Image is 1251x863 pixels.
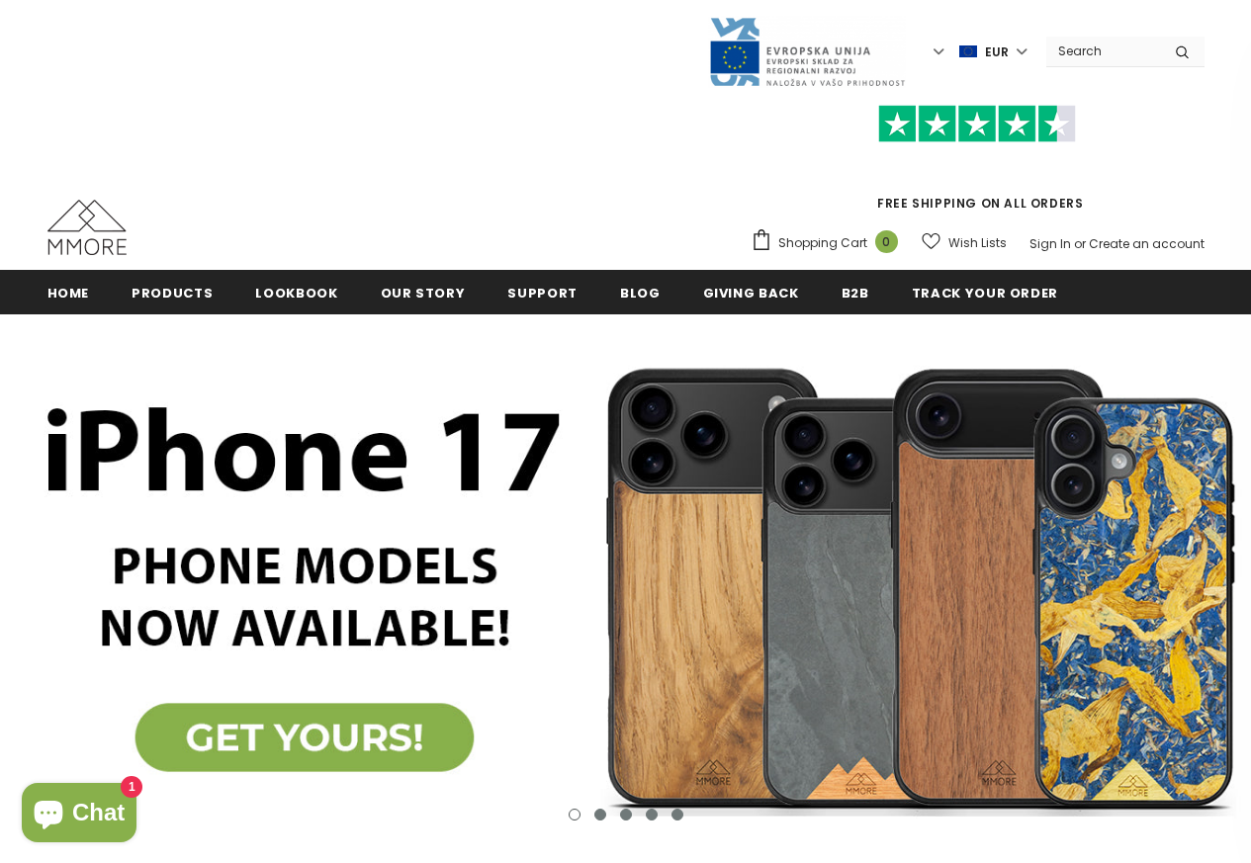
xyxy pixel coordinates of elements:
inbox-online-store-chat: Shopify online store chat [16,783,142,847]
iframe: Customer reviews powered by Trustpilot [751,142,1205,194]
a: Our Story [381,270,466,314]
a: B2B [842,270,869,314]
img: MMORE Cases [47,200,127,255]
span: support [507,284,578,302]
span: Blog [620,284,661,302]
a: Products [132,270,213,314]
a: Sign In [1029,235,1071,252]
button: 1 [569,809,581,820]
button: 4 [646,809,658,820]
a: Home [47,270,90,314]
a: Giving back [703,270,799,314]
span: Lookbook [255,284,337,302]
span: Giving back [703,284,799,302]
a: Track your order [912,270,1058,314]
span: Track your order [912,284,1058,302]
a: Wish Lists [922,225,1007,260]
input: Search Site [1046,37,1160,65]
button: 5 [671,809,683,820]
a: Create an account [1089,235,1205,252]
span: Our Story [381,284,466,302]
span: 0 [875,230,898,253]
span: FREE SHIPPING ON ALL ORDERS [751,114,1205,212]
span: Home [47,284,90,302]
img: Trust Pilot Stars [878,105,1076,143]
span: Wish Lists [948,233,1007,253]
span: Shopping Cart [778,233,867,253]
a: support [507,270,578,314]
img: Javni Razpis [708,16,906,88]
span: B2B [842,284,869,302]
a: Shopping Cart 0 [751,228,908,258]
span: or [1074,235,1086,252]
span: Products [132,284,213,302]
span: EUR [985,43,1009,62]
a: Blog [620,270,661,314]
a: Lookbook [255,270,337,314]
button: 2 [594,809,606,820]
a: Javni Razpis [708,43,906,59]
button: 3 [620,809,632,820]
